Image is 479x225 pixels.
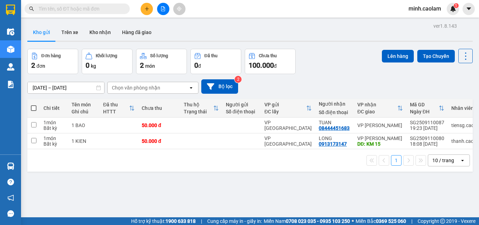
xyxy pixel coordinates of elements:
span: Cung cấp máy in - giấy in: [207,217,262,225]
div: SG2509110080 [410,135,444,141]
button: Kho gửi [27,24,56,41]
div: Thu hộ [184,102,213,107]
button: Trên xe [56,24,84,41]
div: Đơn hàng [41,53,61,58]
img: icon-new-feature [450,6,456,12]
div: 10 / trang [432,157,454,164]
div: Chi tiết [43,105,65,111]
img: warehouse-icon [7,28,14,35]
button: Đã thu0đ [190,49,241,74]
div: Bất kỳ [43,141,65,147]
span: Miền Bắc [356,217,406,225]
div: ĐC giao [357,109,397,114]
div: Đã thu [204,53,217,58]
span: đ [198,63,201,69]
div: Chưa thu [259,53,277,58]
strong: 1900 633 818 [166,218,196,224]
button: Kho nhận [84,24,116,41]
div: 1 KIEN [72,138,96,144]
button: 1 [391,155,402,166]
div: Trạng thái [184,109,213,114]
span: đơn [36,63,45,69]
span: Miền Nam [264,217,350,225]
th: Toggle SortBy [261,99,315,118]
div: ver 1.8.143 [433,22,457,30]
span: ⚪️ [352,220,354,223]
div: Ghi chú [72,109,96,114]
svg: open [460,158,465,163]
span: file-add [161,6,166,11]
div: Số lượng [150,53,168,58]
div: VP nhận [357,102,397,107]
div: 1 món [43,135,65,141]
div: Số điện thoại [226,109,257,114]
div: Đã thu [103,102,129,107]
div: 50.000 đ [142,138,177,144]
span: aim [177,6,182,11]
div: TUAN [319,120,350,125]
div: HTTT [103,109,129,114]
span: copyright [440,219,445,224]
span: đ [274,63,277,69]
button: Số lượng2món [136,49,187,74]
span: 0 [86,61,89,70]
img: warehouse-icon [7,163,14,170]
img: logo-vxr [6,5,15,15]
th: Toggle SortBy [100,99,138,118]
div: LONG [319,135,350,141]
div: ĐC lấy [264,109,306,114]
span: notification [7,194,14,201]
button: Đơn hàng2đơn [27,49,78,74]
div: Bất kỳ [43,125,65,131]
div: VP [GEOGRAPHIC_DATA] [264,120,312,131]
span: 100.000 [249,61,274,70]
button: Chưa thu100.000đ [245,49,296,74]
button: plus [141,3,153,15]
div: Số điện thoại [319,110,350,115]
div: VP [GEOGRAPHIC_DATA] [264,135,312,147]
span: Hỗ trợ kỹ thuật: [131,217,196,225]
button: caret-down [463,3,475,15]
th: Toggle SortBy [354,99,406,118]
img: warehouse-icon [7,63,14,71]
div: Chọn văn phòng nhận [112,84,160,91]
button: Lên hàng [382,50,414,62]
span: món [145,63,155,69]
div: VP gửi [264,102,306,107]
span: | [201,217,202,225]
img: solution-icon [7,81,14,88]
span: | [411,217,412,225]
svg: open [188,85,194,91]
div: 1 món [43,120,65,125]
div: 0913173147 [319,141,347,147]
strong: 0369 525 060 [376,218,406,224]
img: warehouse-icon [7,46,14,53]
button: Tạo Chuyến [417,50,455,62]
div: 19:23 [DATE] [410,125,444,131]
div: VP [PERSON_NAME] [357,135,403,141]
span: 0 [194,61,198,70]
input: Tìm tên, số ĐT hoặc mã đơn [39,5,121,13]
div: DĐ: KM 15 [357,141,403,147]
span: message [7,210,14,217]
span: caret-down [466,6,472,12]
span: 2 [31,61,35,70]
div: Tên món [72,102,96,107]
div: 1 BAO [72,123,96,128]
div: 50.000 đ [142,123,177,128]
div: 18:08 [DATE] [410,141,444,147]
button: aim [173,3,185,15]
span: kg [91,63,96,69]
th: Toggle SortBy [406,99,448,118]
div: 08444451683 [319,125,350,131]
button: Bộ lọc [201,79,238,94]
div: Mã GD [410,102,439,107]
span: question-circle [7,179,14,185]
th: Toggle SortBy [180,99,222,118]
div: Người gửi [226,102,257,107]
div: VP [PERSON_NAME] [357,123,403,128]
button: Hàng đã giao [116,24,157,41]
span: 2 [140,61,144,70]
span: search [29,6,34,11]
input: Select a date range. [28,82,104,93]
